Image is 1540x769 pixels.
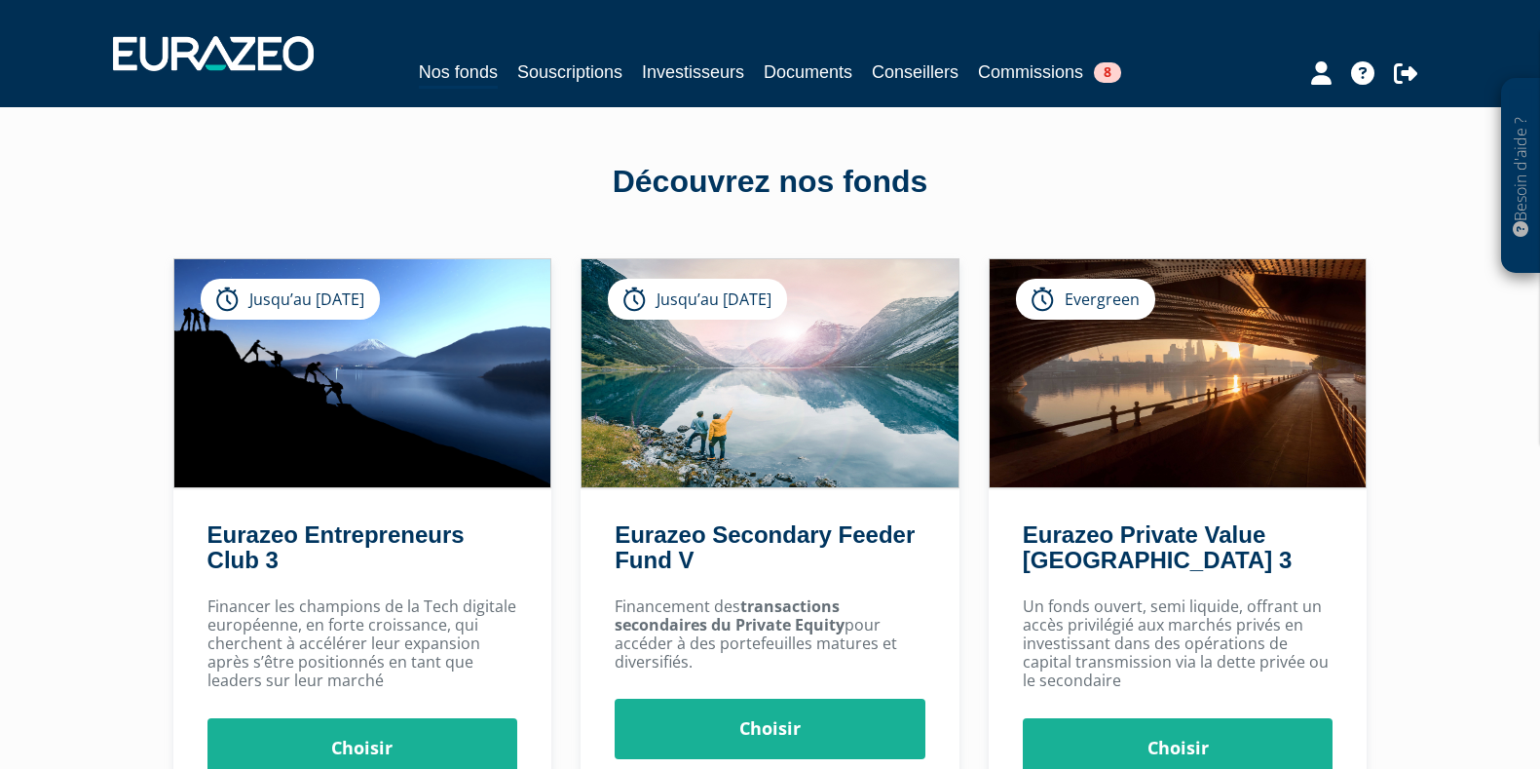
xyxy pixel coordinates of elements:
div: Evergreen [1016,279,1155,320]
div: Jusqu’au [DATE] [201,279,380,320]
div: Découvrez nos fonds [215,160,1326,205]
p: Financement des pour accéder à des portefeuilles matures et diversifiés. [615,597,925,673]
a: Nos fonds [419,58,498,89]
a: Eurazeo Private Value [GEOGRAPHIC_DATA] 3 [1023,521,1292,573]
p: Besoin d'aide ? [1510,89,1532,264]
a: Investisseurs [642,58,744,86]
a: Commissions8 [978,58,1121,86]
img: Eurazeo Secondary Feeder Fund V [582,259,958,487]
span: 8 [1094,62,1121,83]
a: Choisir [615,699,925,759]
p: Financer les champions de la Tech digitale européenne, en forte croissance, qui cherchent à accél... [207,597,518,691]
a: Eurazeo Entrepreneurs Club 3 [207,521,465,573]
a: Eurazeo Secondary Feeder Fund V [615,521,915,573]
div: Jusqu’au [DATE] [608,279,787,320]
p: Un fonds ouvert, semi liquide, offrant un accès privilégié aux marchés privés en investissant dan... [1023,597,1333,691]
a: Documents [764,58,852,86]
a: Souscriptions [517,58,622,86]
img: 1732889491-logotype_eurazeo_blanc_rvb.png [113,36,314,71]
strong: transactions secondaires du Private Equity [615,596,845,635]
img: Eurazeo Entrepreneurs Club 3 [174,259,551,487]
a: Conseillers [872,58,958,86]
img: Eurazeo Private Value Europe 3 [990,259,1367,487]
